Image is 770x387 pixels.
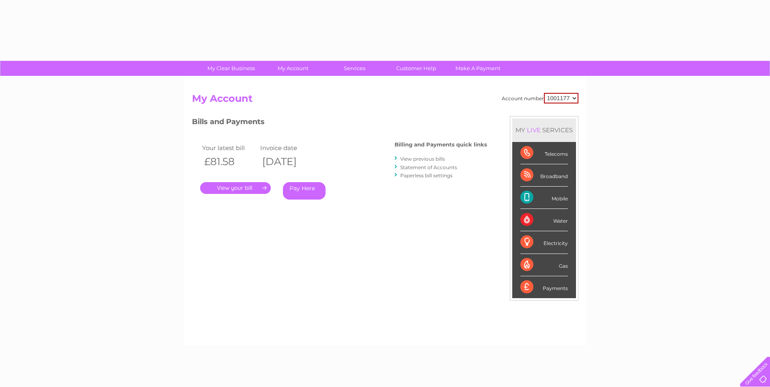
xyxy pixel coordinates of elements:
td: Your latest bill [200,142,259,153]
div: Water [520,209,568,231]
a: Statement of Accounts [400,164,457,170]
a: . [200,182,271,194]
div: LIVE [525,126,542,134]
h4: Billing and Payments quick links [395,142,487,148]
div: Account number [502,93,578,103]
a: My Clear Business [198,61,265,76]
a: Customer Help [383,61,450,76]
a: Pay Here [283,182,326,200]
div: Telecoms [520,142,568,164]
div: Broadband [520,164,568,187]
div: Electricity [520,231,568,254]
a: Services [321,61,388,76]
h2: My Account [192,93,578,108]
div: Payments [520,276,568,298]
div: Mobile [520,187,568,209]
a: Paperless bill settings [400,172,453,178]
h3: Bills and Payments [192,116,487,130]
a: Make A Payment [444,61,511,76]
a: My Account [259,61,326,76]
a: View previous bills [400,156,445,162]
th: [DATE] [258,153,317,170]
div: MY SERVICES [512,118,576,142]
th: £81.58 [200,153,259,170]
div: Gas [520,254,568,276]
td: Invoice date [258,142,317,153]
